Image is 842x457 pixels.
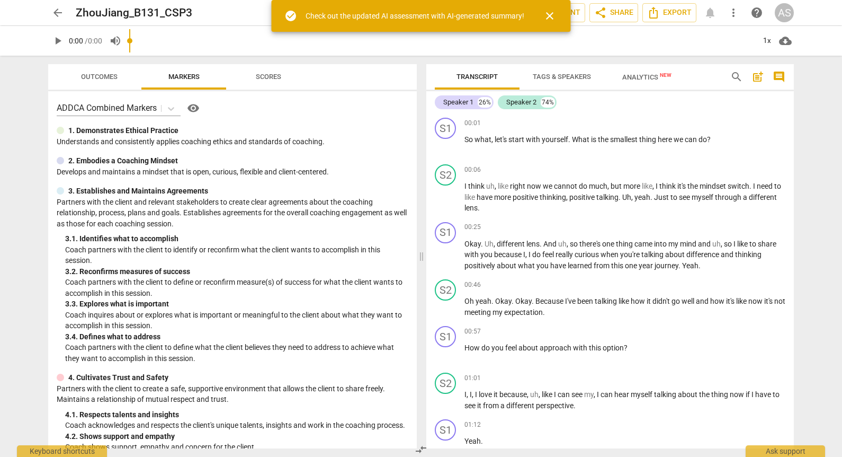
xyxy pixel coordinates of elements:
[464,327,481,336] span: 00:57
[570,240,579,248] span: so
[639,261,655,270] span: year
[601,390,614,399] span: can
[540,193,566,201] span: thinking
[527,182,543,190] span: now
[68,372,168,383] p: 4. Cultivates Trust and Safety
[558,390,571,399] span: can
[477,193,494,201] span: have
[464,280,481,289] span: 00:46
[435,326,456,347] div: Change speaker
[464,420,481,429] span: 01:12
[306,11,524,22] div: Check out the updated AI assessment with AI-generated summary!
[774,297,785,305] span: not
[679,193,692,201] span: see
[464,204,478,212] span: lens
[654,390,678,399] span: talking
[623,182,642,190] span: more
[495,135,508,144] span: let's
[730,71,743,83] span: search
[631,193,634,201] span: ,
[575,250,601,259] span: curious
[435,419,456,441] div: Change speaker
[464,135,474,144] span: So
[596,193,619,201] span: talking
[76,6,192,20] h2: ZhouJiang_B131_CSP3
[652,297,671,305] span: didn't
[535,297,565,305] span: Because
[550,261,568,270] span: have
[607,182,611,190] span: ,
[185,100,202,117] button: Help
[699,390,711,399] span: the
[537,3,562,29] button: Close
[634,193,650,201] span: yeah
[764,297,774,305] span: it's
[594,6,607,19] span: share
[486,182,495,190] span: Filler word
[65,266,408,277] div: 3. 2. Reconfirms measures of success
[751,71,764,83] span: post_add
[464,261,497,270] span: positively
[475,390,479,399] span: I
[611,261,625,270] span: this
[733,240,737,248] span: I
[652,182,656,190] span: ,
[558,240,567,248] span: Filler word
[495,182,498,190] span: ,
[505,344,518,352] span: feel
[686,250,721,259] span: difference
[622,73,671,81] span: Analytics
[692,193,715,201] span: myself
[775,3,794,22] button: AS
[779,34,792,47] span: cloud_download
[619,193,622,201] span: .
[567,240,570,248] span: ,
[181,100,202,117] a: Help
[654,193,670,201] span: Just
[584,390,594,399] span: Filler word
[572,135,591,144] span: What
[748,297,764,305] span: now
[674,135,685,144] span: we
[696,297,710,305] span: and
[554,182,579,190] span: cannot
[435,118,456,139] div: Change speaker
[665,250,686,259] span: about
[655,261,678,270] span: journey
[57,166,408,178] p: Develops and maintains a mindset that is open, curious, flexible and client-centered.
[532,250,542,259] span: do
[65,244,408,266] p: Coach partners with the client to identify or reconfirm what the client wants to accomplish in th...
[543,10,556,22] span: close
[556,250,575,259] span: really
[65,331,408,342] div: 3. 4. Defines what to address
[727,6,740,19] span: more_vert
[435,373,456,394] div: Change speaker
[256,73,281,81] span: Scores
[670,193,679,201] span: to
[774,182,781,190] span: to
[518,344,540,352] span: about
[678,261,682,270] span: .
[642,3,696,22] button: Export
[491,297,495,305] span: .
[569,193,596,201] span: positive
[65,409,408,420] div: 4. 1. Respects talents and insights
[506,401,536,410] span: different
[65,233,408,244] div: 3. 1. Identifies what to accomplish
[494,193,513,201] span: more
[715,193,743,201] span: through
[568,135,572,144] span: .
[481,240,485,248] span: .
[757,182,774,190] span: need
[728,182,749,190] span: switch
[530,390,539,399] span: Filler word
[468,182,486,190] span: think
[483,401,500,410] span: from
[611,182,623,190] span: but
[571,390,584,399] span: see
[543,308,545,317] span: .
[650,193,654,201] span: .
[500,401,506,410] span: a
[187,102,200,115] span: visibility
